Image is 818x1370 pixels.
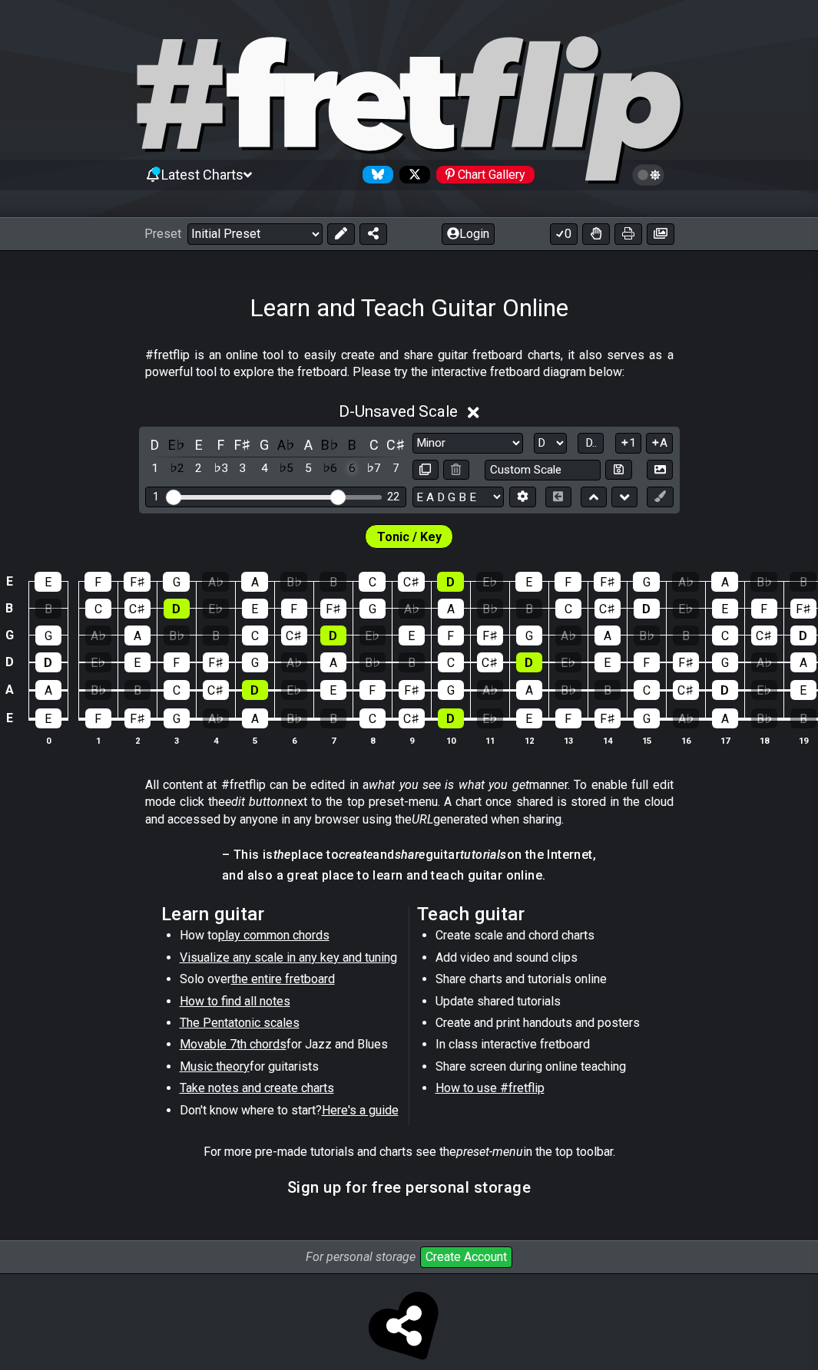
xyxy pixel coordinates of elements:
[435,971,654,992] li: Share charts and tutorials online
[124,680,151,700] div: B
[242,626,268,645] div: C
[203,626,229,645] div: B
[161,167,243,183] span: Latest Charts
[222,847,596,863] h4: – This is place to and guitar on the Internet,
[281,599,307,619] div: F
[364,434,384,455] div: toggle pitch class
[204,1144,615,1160] p: For more pre-made tutorials and charts see the in the top toolbar.
[476,572,503,592] div: E♭
[35,572,61,592] div: E
[399,599,425,619] div: A♭
[161,906,402,923] h2: Learn guitar
[534,433,567,454] select: Tonic/Root
[790,680,816,700] div: E
[438,652,464,672] div: C
[790,708,816,728] div: B
[189,458,209,479] div: toggle scale degree
[647,223,674,245] button: Create image
[673,708,699,728] div: A♭
[634,652,660,672] div: F
[145,458,165,479] div: toggle scale degree
[163,572,190,592] div: G
[180,950,397,965] span: Visualize any scale in any key and tuning
[634,626,660,645] div: B♭
[250,293,568,322] h1: Learn and Teach Guitar Online
[387,490,399,503] div: 22
[35,680,61,700] div: A
[359,599,386,619] div: G
[712,626,738,645] div: C
[633,572,660,592] div: G
[180,1015,300,1030] span: The Pentatonic scales
[477,599,503,619] div: B♭
[242,652,268,672] div: G
[751,626,777,645] div: C♯
[298,458,318,479] div: toggle scale degree
[548,732,588,748] th: 13
[582,223,610,245] button: Toggle Dexterity for all fretkits
[555,680,581,700] div: B♭
[438,708,464,728] div: D
[435,1036,654,1058] li: In class interactive fretboard
[373,1294,446,1368] span: Click to store and share!
[164,708,190,728] div: G
[399,626,425,645] div: E
[144,226,181,241] span: Preset
[412,433,523,454] select: Scale
[242,680,268,700] div: D
[320,708,346,728] div: B
[398,572,425,592] div: C♯
[555,652,581,672] div: E♭
[196,732,235,748] th: 4
[189,434,209,455] div: toggle pitch class
[516,680,542,700] div: A
[420,1246,512,1268] button: Create Account
[673,680,699,700] div: C♯
[124,599,151,619] div: C♯
[751,652,777,672] div: A♭
[164,626,190,645] div: B♭
[555,626,581,645] div: A♭
[430,166,535,183] a: #fretflip at Pinterest
[233,458,253,479] div: toggle scale degree
[477,652,503,672] div: C♯
[180,971,399,992] li: Solo over
[578,433,604,454] button: D..
[545,487,571,507] button: Toggle horizontal chord view
[180,1059,250,1074] span: Music theory
[594,599,621,619] div: C♯
[231,972,335,986] span: the entire fretboard
[364,458,384,479] div: toggle scale degree
[124,626,151,645] div: A
[435,949,654,971] li: Add video and sound clips
[646,433,673,454] button: A
[386,434,406,455] div: toggle pitch class
[254,434,274,455] div: toggle pitch class
[164,599,190,619] div: D
[477,626,503,645] div: F♯
[555,572,581,592] div: F
[516,599,542,619] div: B
[477,680,503,700] div: A♭
[516,652,542,672] div: D
[588,732,627,748] th: 14
[203,599,229,619] div: E♭
[790,652,816,672] div: A
[281,626,307,645] div: C♯
[145,347,674,381] p: #fretflip is an online tool to easily create and share guitar fretboard charts, it also serves as...
[555,708,581,728] div: F
[744,732,783,748] th: 18
[280,572,307,592] div: B♭
[180,927,399,949] li: How to
[298,434,318,455] div: toggle pitch class
[85,708,111,728] div: F
[167,434,187,455] div: toggle pitch class
[594,680,621,700] div: B
[399,708,425,728] div: C♯
[392,732,431,748] th: 9
[320,599,346,619] div: F♯
[634,708,660,728] div: G
[277,458,296,479] div: toggle scale degree
[435,1081,545,1095] span: How to use #fretflip
[515,572,542,592] div: E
